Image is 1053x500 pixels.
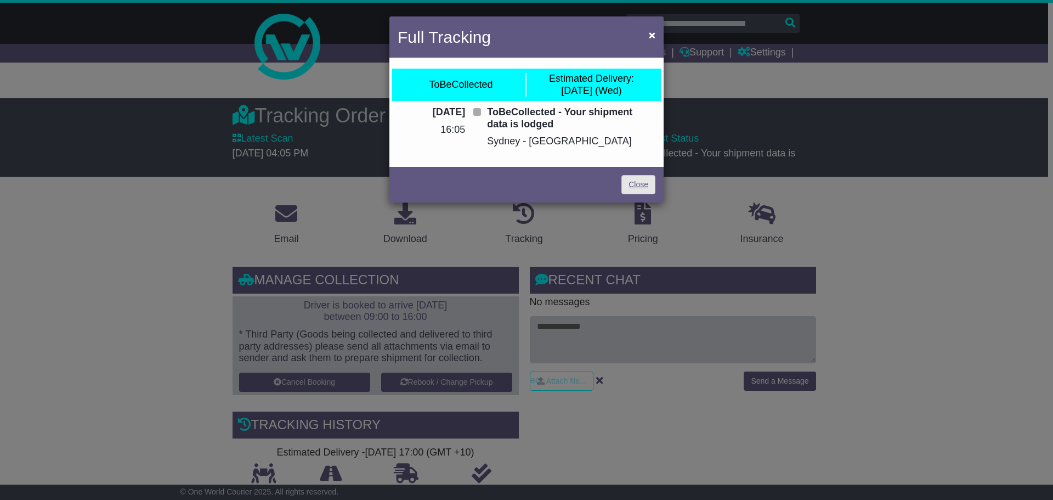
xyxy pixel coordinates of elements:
[643,24,661,46] button: Close
[398,106,465,119] p: [DATE]
[398,124,465,136] p: 16:05
[487,106,655,130] p: ToBeCollected - Your shipment data is lodged
[398,25,491,49] h4: Full Tracking
[487,136,655,148] p: Sydney - [GEOGRAPHIC_DATA]
[621,175,655,194] a: Close
[549,73,634,84] span: Estimated Delivery:
[549,73,634,97] div: [DATE] (Wed)
[429,79,492,91] div: ToBeCollected
[649,29,655,41] span: ×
